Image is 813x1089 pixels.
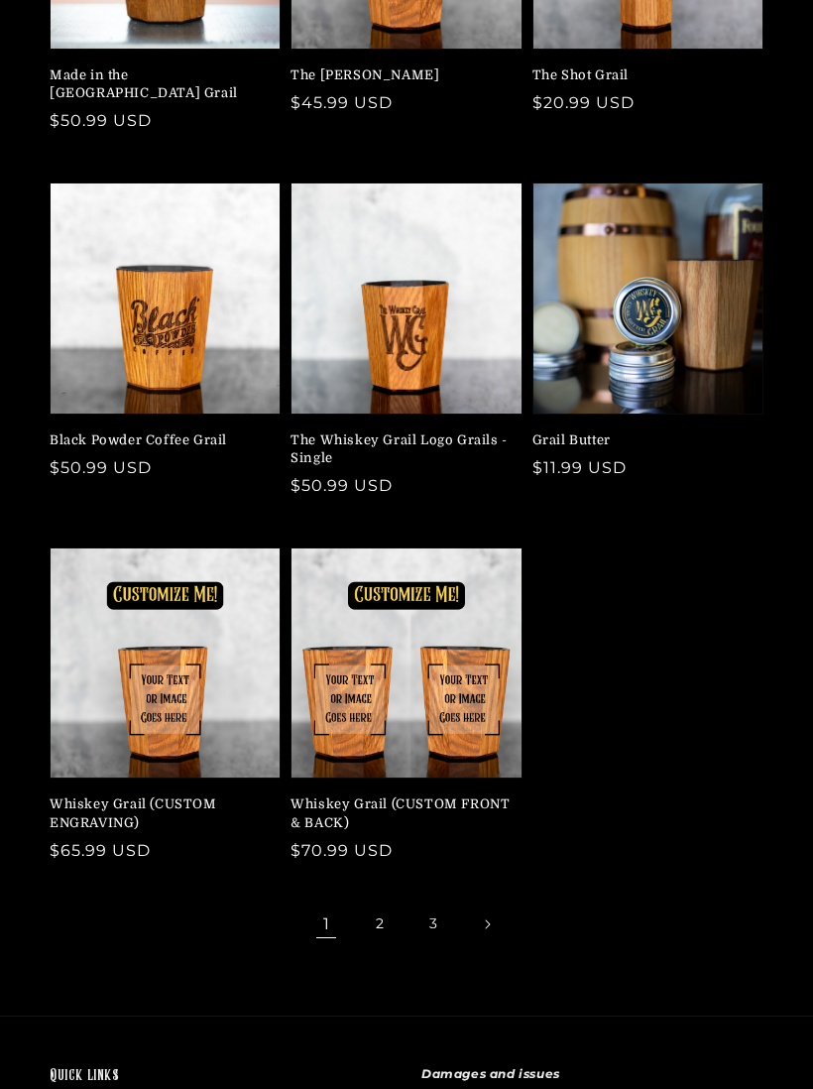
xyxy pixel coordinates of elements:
[532,66,752,84] a: The Shot Grail
[358,903,402,946] a: Page 2
[290,795,510,831] a: Whiskey Grail (CUSTOM FRONT & BACK)
[421,1066,560,1081] strong: Damages and issues
[465,903,509,946] a: Next page
[50,66,269,102] a: Made in the [GEOGRAPHIC_DATA] Grail
[50,1066,392,1087] h2: Quick links
[290,431,510,467] a: The Whiskey Grail Logo Grails - Single
[50,431,269,449] a: Black Powder Coffee Grail
[290,66,510,84] a: The [PERSON_NAME]
[304,903,348,946] span: Page 1
[532,431,752,449] a: Grail Butter
[50,795,269,831] a: Whiskey Grail (CUSTOM ENGRAVING)
[411,903,455,946] a: Page 3
[50,903,763,946] nav: Pagination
